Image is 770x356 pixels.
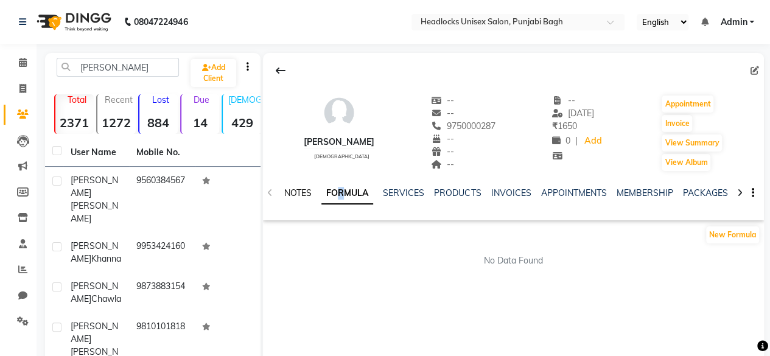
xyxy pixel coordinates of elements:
b: 08047224946 [134,5,187,39]
div: No Data Found [263,254,764,267]
input: Search by Name/Mobile/Email/Code [57,58,179,77]
td: 9873883154 [129,273,195,313]
img: logo [31,5,114,39]
button: Appointment [662,96,713,113]
a: FORMULA [321,183,373,204]
a: MEMBERSHIP [616,187,673,198]
p: Due [184,94,220,105]
td: 9953424160 [129,232,195,273]
a: APPOINTMENTS [541,187,606,198]
strong: 14 [181,115,220,130]
a: PRODUCTS [434,187,481,198]
button: View Summary [662,134,722,152]
p: [DEMOGRAPHIC_DATA] [228,94,261,105]
span: [PERSON_NAME] [71,321,118,344]
a: SERVICES [383,187,424,198]
div: [PERSON_NAME] [304,136,374,148]
th: Mobile No. [129,139,195,167]
a: Add Client [191,59,236,87]
div: Back to Client [268,59,293,82]
span: [PERSON_NAME] [71,281,118,304]
span: ₹ [552,120,558,131]
span: -- [431,146,454,157]
span: 1650 [552,120,577,131]
button: New Formula [706,226,759,243]
button: View Album [662,154,710,171]
a: INVOICES [491,187,531,198]
strong: 884 [139,115,178,130]
th: User Name [63,139,129,167]
img: avatar [321,94,357,131]
strong: 429 [223,115,261,130]
span: 0 [552,135,570,146]
p: Lost [144,94,178,105]
span: Admin [720,16,747,29]
span: chawla [91,293,121,304]
span: -- [431,108,454,119]
span: [DATE] [552,108,594,119]
strong: 2371 [55,115,94,130]
span: [PERSON_NAME] [71,200,118,224]
span: -- [431,159,454,170]
span: khanna [91,253,121,264]
span: -- [431,95,454,106]
a: PACKAGES [682,187,727,198]
span: | [575,134,578,147]
button: Invoice [662,115,692,132]
span: [PERSON_NAME] [71,175,118,198]
span: -- [552,95,575,106]
p: Recent [102,94,136,105]
span: 9750000287 [431,120,495,131]
a: NOTES [284,187,312,198]
span: -- [431,133,454,144]
span: [PERSON_NAME] [71,240,118,264]
span: [DEMOGRAPHIC_DATA] [313,153,369,159]
td: 9560384567 [129,167,195,232]
p: Total [60,94,94,105]
strong: 1272 [97,115,136,130]
a: Add [583,133,604,150]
